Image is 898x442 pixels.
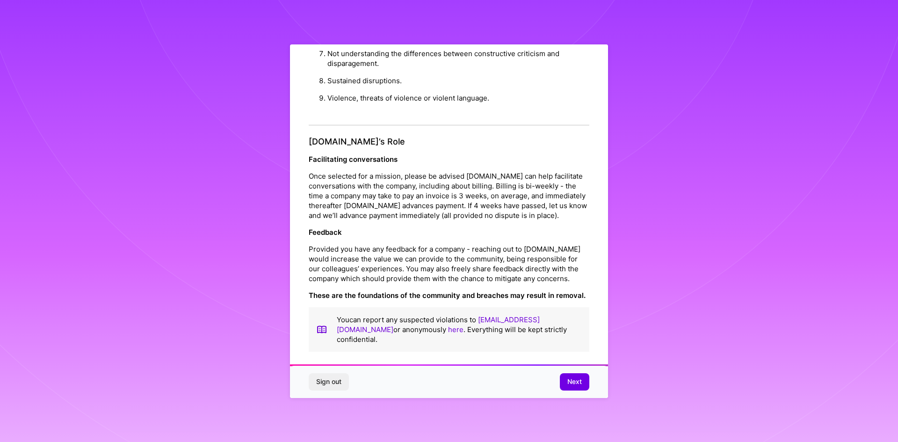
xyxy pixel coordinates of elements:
[337,315,540,334] a: [EMAIL_ADDRESS][DOMAIN_NAME]
[327,72,589,89] li: Sustained disruptions.
[316,377,341,386] span: Sign out
[309,155,398,164] strong: Facilitating conversations
[327,45,589,72] li: Not understanding the differences between constructive criticism and disparagement.
[309,137,589,147] h4: [DOMAIN_NAME]’s Role
[560,373,589,390] button: Next
[448,325,463,334] a: here
[316,315,327,344] img: book icon
[309,228,342,237] strong: Feedback
[567,377,582,386] span: Next
[309,291,586,300] strong: These are the foundations of the community and breaches may result in removal.
[337,315,582,344] p: You can report any suspected violations to or anonymously . Everything will be kept strictly conf...
[309,171,589,220] p: Once selected for a mission, please be advised [DOMAIN_NAME] can help facilitate conversations wi...
[309,373,349,390] button: Sign out
[327,89,589,107] li: Violence, threats of violence or violent language.
[309,244,589,283] p: Provided you have any feedback for a company - reaching out to [DOMAIN_NAME] would increase the v...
